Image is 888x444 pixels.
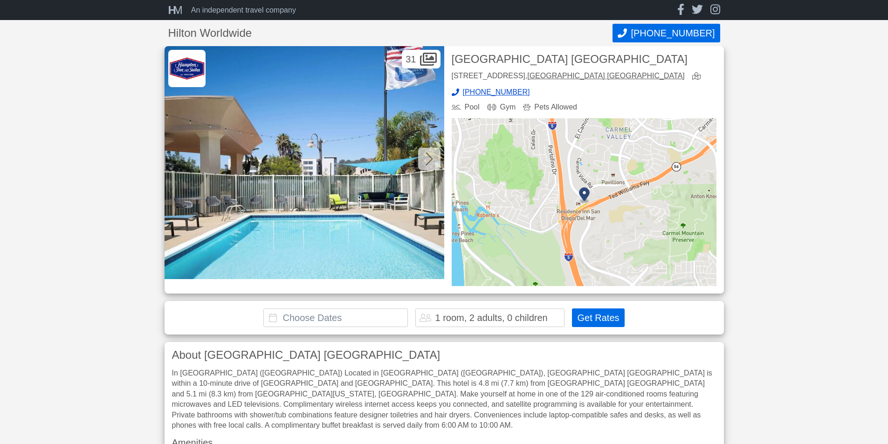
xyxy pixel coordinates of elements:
[527,72,685,80] a: [GEOGRAPHIC_DATA] [GEOGRAPHIC_DATA]
[452,54,716,65] h2: [GEOGRAPHIC_DATA] [GEOGRAPHIC_DATA]
[452,103,480,111] div: Pool
[435,313,547,322] div: 1 room, 2 adults, 0 children
[487,103,516,111] div: Gym
[173,4,180,16] span: M
[168,5,187,16] a: HM
[172,368,716,430] div: In [GEOGRAPHIC_DATA] ([GEOGRAPHIC_DATA]) Located in [GEOGRAPHIC_DATA] ([GEOGRAPHIC_DATA]), [GEOGR...
[402,50,440,68] div: 31
[710,4,720,16] a: instagram
[168,50,206,87] img: Hilton Worldwide
[572,308,624,327] button: Get Rates
[692,72,704,81] a: view map
[452,72,685,81] div: [STREET_ADDRESS],
[677,4,684,16] a: facebook
[168,4,173,16] span: H
[631,28,715,39] span: [PHONE_NUMBER]
[172,349,716,361] h3: About [GEOGRAPHIC_DATA] [GEOGRAPHIC_DATA]
[263,308,408,327] input: Choose Dates
[692,4,703,16] a: twitter
[613,24,720,42] button: Call
[191,7,296,14] div: An independent travel company
[168,27,613,39] h1: Hilton Worldwide
[463,89,530,96] span: [PHONE_NUMBER]
[452,118,716,286] img: map
[165,46,444,279] img: Featured
[523,103,577,111] div: Pets Allowed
